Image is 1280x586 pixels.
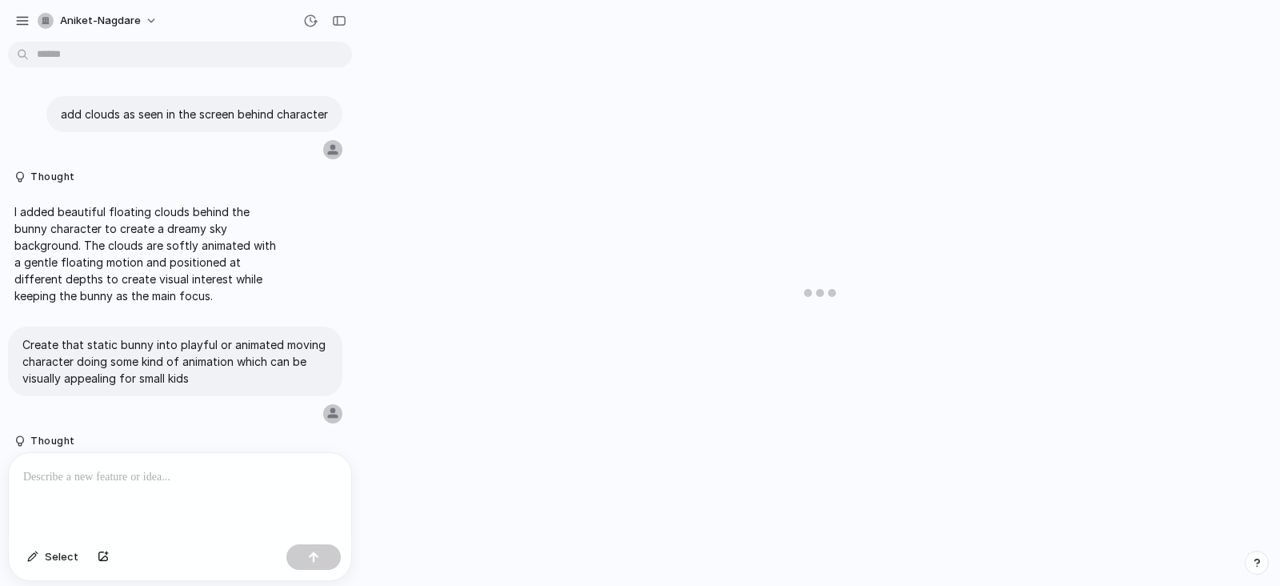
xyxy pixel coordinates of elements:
[61,106,328,122] p: add clouds as seen in the screen behind character
[14,203,282,304] p: I added beautiful floating clouds behind the bunny character to create a dreamy sky background. T...
[31,8,166,34] button: aniket-nagdare
[22,336,328,387] p: Create that static bunny into playful or animated moving character doing some kind of animation w...
[45,549,78,565] span: Select
[60,13,141,29] span: aniket-nagdare
[19,544,86,570] button: Select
